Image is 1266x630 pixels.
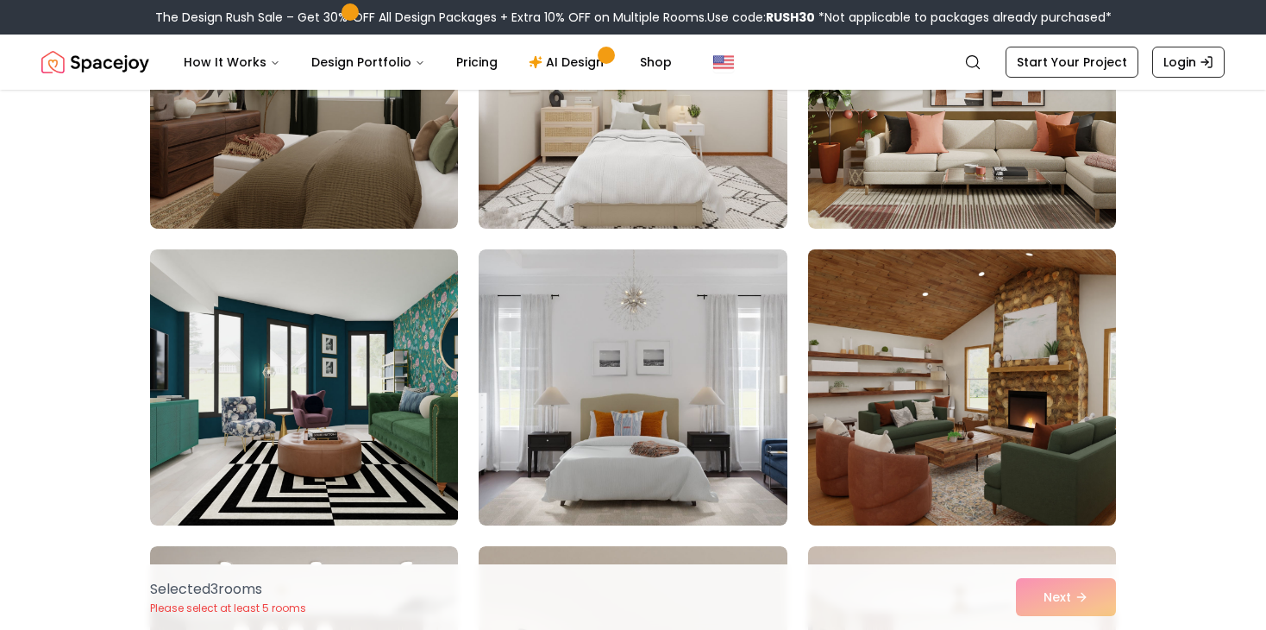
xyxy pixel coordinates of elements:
span: *Not applicable to packages already purchased* [815,9,1112,26]
button: How It Works [170,45,294,79]
a: Pricing [442,45,511,79]
b: RUSH30 [766,9,815,26]
img: Room room-52 [150,249,458,526]
nav: Global [41,35,1225,90]
img: Room room-53 [479,249,787,526]
div: The Design Rush Sale – Get 30% OFF All Design Packages + Extra 10% OFF on Multiple Rooms. [155,9,1112,26]
a: Shop [626,45,686,79]
a: AI Design [515,45,623,79]
a: Start Your Project [1006,47,1138,78]
a: Spacejoy [41,45,149,79]
span: Use code: [707,9,815,26]
img: Room room-54 [800,243,1124,532]
img: United States [713,52,734,72]
a: Login [1152,47,1225,78]
p: Please select at least 5 rooms [150,602,306,615]
img: Spacejoy Logo [41,45,149,79]
p: Selected 3 room s [150,579,306,600]
nav: Main [170,45,686,79]
button: Design Portfolio [298,45,439,79]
